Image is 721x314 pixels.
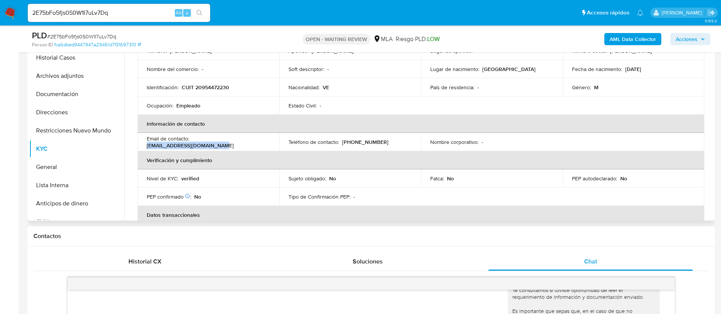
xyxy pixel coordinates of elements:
[29,49,124,67] button: Historial Casos
[288,139,339,145] p: Teléfono de contacto :
[430,84,474,91] p: País de residencia :
[176,102,200,109] p: Empleado
[29,103,124,121] button: Direcciones
[29,85,124,103] button: Documentación
[427,35,440,43] span: LOW
[610,47,652,54] p: [PERSON_NAME]
[676,33,697,45] span: Acciones
[482,139,483,145] p: -
[147,135,189,142] p: Email de contacto :
[138,151,704,169] th: Verificación y cumplimiento
[182,84,229,91] p: CUIT 20954472230
[670,33,710,45] button: Acciones
[47,33,116,40] span: # 2E75bFo5fjs0S0W1I7uLv7Dq
[430,139,479,145] p: Nombre corporativo :
[604,33,661,45] button: AML Data Collector
[176,9,182,16] span: Alt
[288,102,317,109] p: Estado Civil :
[29,67,124,85] button: Archivos adjuntos
[181,175,199,182] p: verified
[342,139,388,145] p: [PHONE_NUMBER]
[329,175,336,182] p: No
[705,18,717,24] span: 3.155.0
[147,102,173,109] p: Ocupación :
[477,84,479,91] p: -
[572,47,607,54] p: Nombre social :
[587,9,629,17] span: Accesos rápidos
[288,84,320,91] p: Nacionalidad :
[396,35,440,43] span: Riesgo PLD:
[430,175,444,182] p: Fatca :
[147,193,191,200] p: PEP confirmado :
[32,41,53,48] b: Person ID
[29,121,124,140] button: Restricciones Nuevo Mundo
[594,84,599,91] p: M
[662,9,705,16] p: nicolas.duclosson@mercadolibre.com
[572,66,622,73] p: Fecha de nacimiento :
[430,66,479,73] p: Lugar de nacimiento :
[707,9,715,17] a: Salir
[637,9,643,16] a: Notificaciones
[572,175,617,182] p: PEP autodeclarado :
[147,142,234,149] p: [EMAIL_ADDRESS][DOMAIN_NAME]
[353,257,383,266] span: Soluciones
[128,257,162,266] span: Historial CX
[186,9,188,16] span: s
[29,158,124,176] button: General
[28,8,210,18] input: Buscar usuario o caso...
[327,66,329,73] p: -
[572,84,591,91] p: Género :
[29,176,124,194] button: Lista Interna
[288,66,324,73] p: Soft descriptor :
[312,47,353,54] p: [PERSON_NAME]
[373,35,393,43] div: MLA
[138,115,704,133] th: Información de contacto
[138,206,704,224] th: Datos transaccionales
[192,8,207,18] button: search-icon
[147,66,199,73] p: Nombre del comercio :
[170,47,212,54] p: [PERSON_NAME]
[447,175,454,182] p: No
[323,84,329,91] p: VE
[147,175,178,182] p: Nivel de KYC :
[29,140,124,158] button: KYC
[54,41,141,48] a: fca6dbed9447947a29451d7f31697310
[288,47,309,54] p: Apellido :
[194,193,201,200] p: No
[202,66,203,73] p: -
[320,102,321,109] p: -
[482,66,536,73] p: [GEOGRAPHIC_DATA]
[147,84,179,91] p: Identificación :
[584,257,597,266] span: Chat
[620,175,627,182] p: No
[353,193,355,200] p: -
[147,47,167,54] p: Nombre :
[33,232,709,240] h1: Contactos
[610,33,656,45] b: AML Data Collector
[475,47,477,54] p: -
[303,34,370,44] p: OPEN - WAITING REVIEW
[29,213,124,231] button: CVU
[32,29,47,41] b: PLD
[29,194,124,213] button: Anticipos de dinero
[288,175,326,182] p: Sujeto obligado :
[288,193,350,200] p: Tipo de Confirmación PEP :
[625,66,641,73] p: [DATE]
[430,47,472,54] p: Segundo apellido :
